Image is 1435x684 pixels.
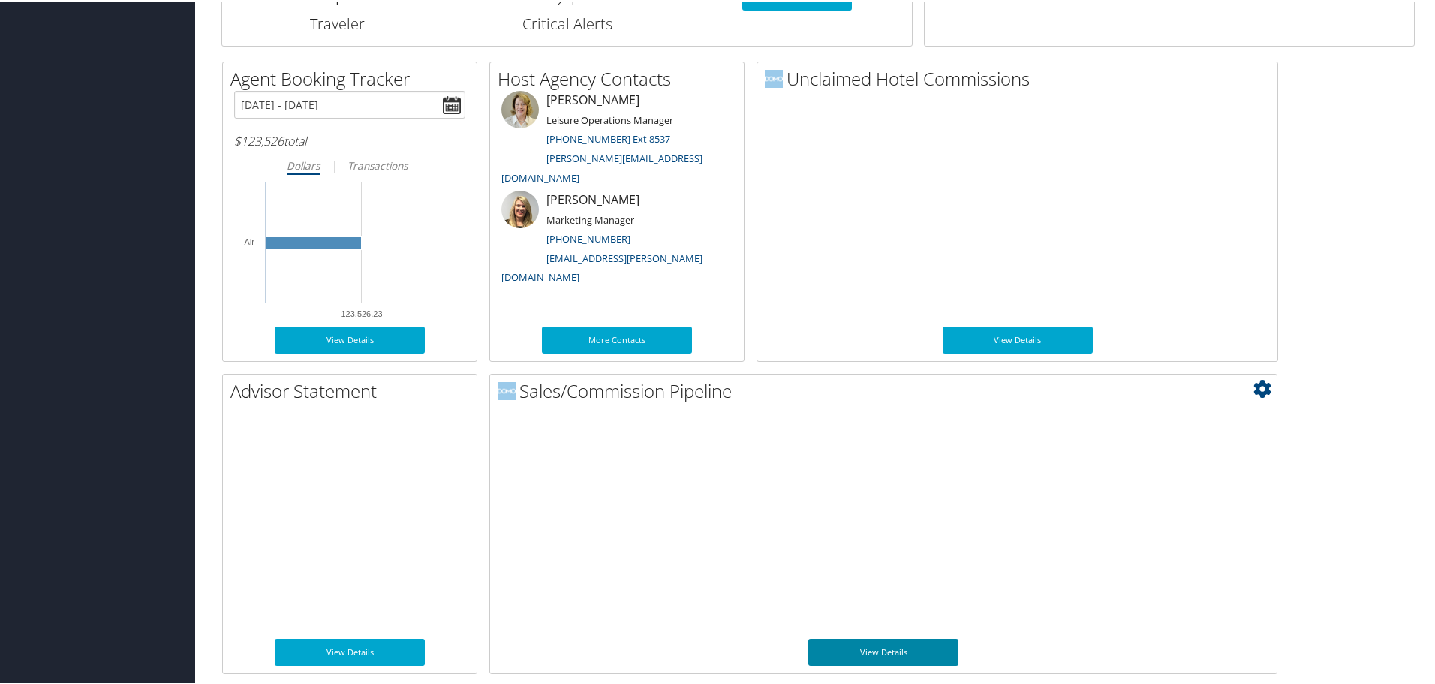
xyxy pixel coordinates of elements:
[234,131,465,148] h6: total
[546,112,673,125] small: Leisure Operations Manager
[230,377,477,402] h2: Advisor Statement
[494,189,740,289] li: [PERSON_NAME]
[546,231,630,244] a: [PHONE_NUMBER]
[230,65,477,90] h2: Agent Booking Tracker
[234,155,465,173] div: |
[234,131,284,148] span: $123,526
[463,12,670,33] h3: Critical Alerts
[765,68,783,86] img: domo-logo.png
[233,12,441,33] h3: Traveler
[542,325,692,352] a: More Contacts
[498,381,516,399] img: domo-logo.png
[501,189,539,227] img: ali-moffitt.jpg
[494,89,740,189] li: [PERSON_NAME]
[498,65,744,90] h2: Host Agency Contacts
[546,212,634,225] small: Marketing Manager
[765,65,1277,90] h2: Unclaimed Hotel Commissions
[275,637,425,664] a: View Details
[501,150,702,183] a: [PERSON_NAME][EMAIL_ADDRESS][DOMAIN_NAME]
[943,325,1093,352] a: View Details
[501,250,702,283] a: [EMAIL_ADDRESS][PERSON_NAME][DOMAIN_NAME]
[546,131,670,144] a: [PHONE_NUMBER] Ext 8537
[245,236,255,245] tspan: Air
[347,157,408,171] i: Transactions
[287,157,320,171] i: Dollars
[275,325,425,352] a: View Details
[501,89,539,127] img: meredith-price.jpg
[341,308,382,317] tspan: 123,526.23
[808,637,958,664] a: View Details
[498,377,1277,402] h2: Sales/Commission Pipeline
